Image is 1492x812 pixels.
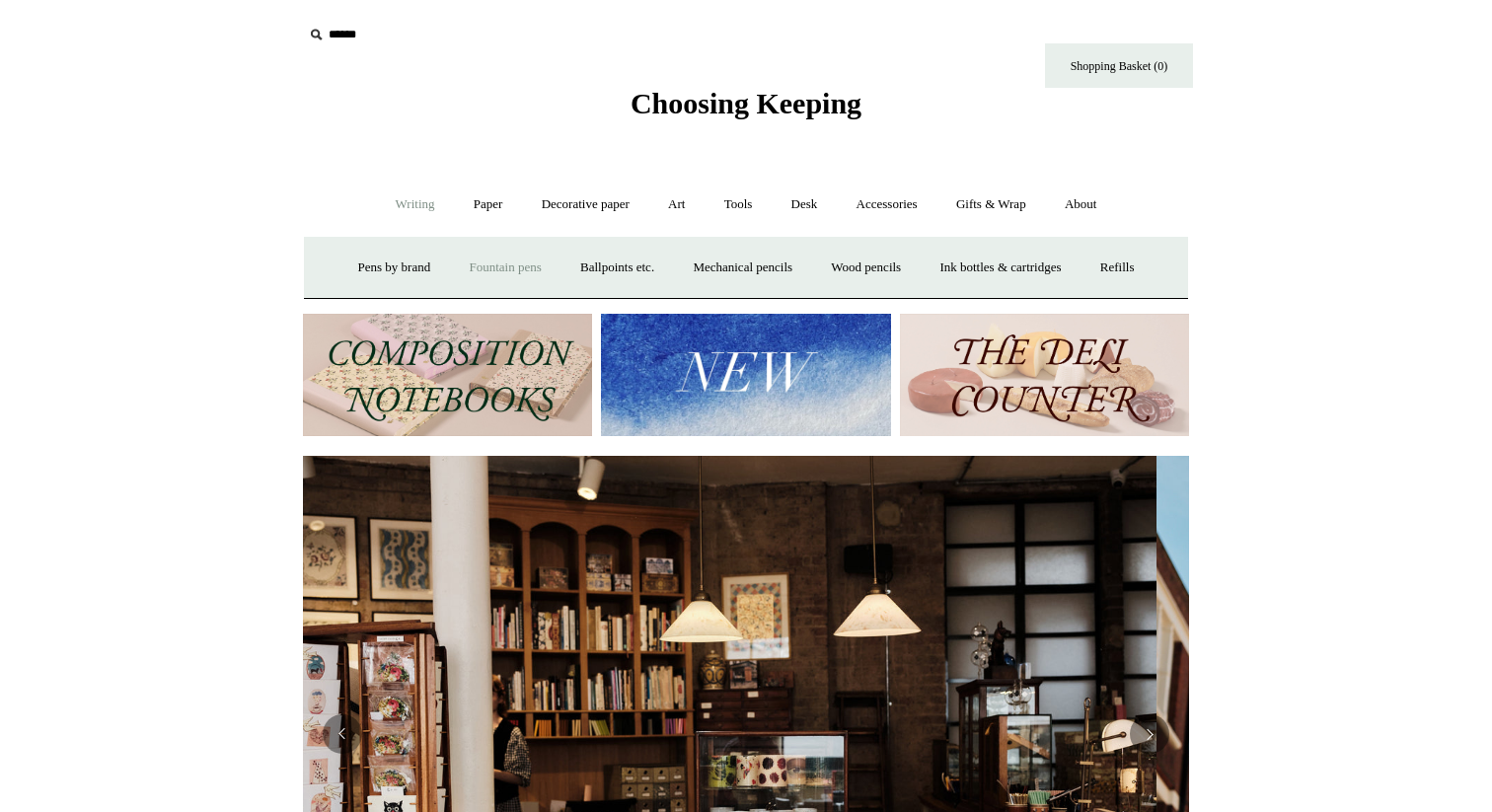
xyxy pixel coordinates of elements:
[650,179,703,231] a: Art
[1130,714,1169,754] button: Next
[601,314,890,437] img: New.jpg__PID:f73bdf93-380a-4a35-bcfe-7823039498e1
[900,314,1189,437] img: The Deli Counter
[631,103,861,116] a: Choosing Keeping
[774,179,836,231] a: Desk
[562,242,672,294] a: Ballpoints etc.
[922,242,1079,294] a: Ink bottles & cartridges
[675,242,810,294] a: Mechanical pencils
[378,179,453,231] a: Writing
[303,314,592,437] img: 202302 Composition ledgers.jpg__PID:69722ee6-fa44-49dd-a067-31375e5d54ec
[524,179,647,231] a: Decorative paper
[1045,43,1193,88] a: Shopping Basket (0)
[456,179,521,231] a: Paper
[323,714,362,754] button: Previous
[707,179,771,231] a: Tools
[938,179,1044,231] a: Gifts & Wrap
[451,242,559,294] a: Fountain pens
[1047,179,1115,231] a: About
[813,242,919,294] a: Wood pencils
[631,87,861,119] span: Choosing Keeping
[340,242,449,294] a: Pens by brand
[839,179,935,231] a: Accessories
[1082,242,1153,294] a: Refills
